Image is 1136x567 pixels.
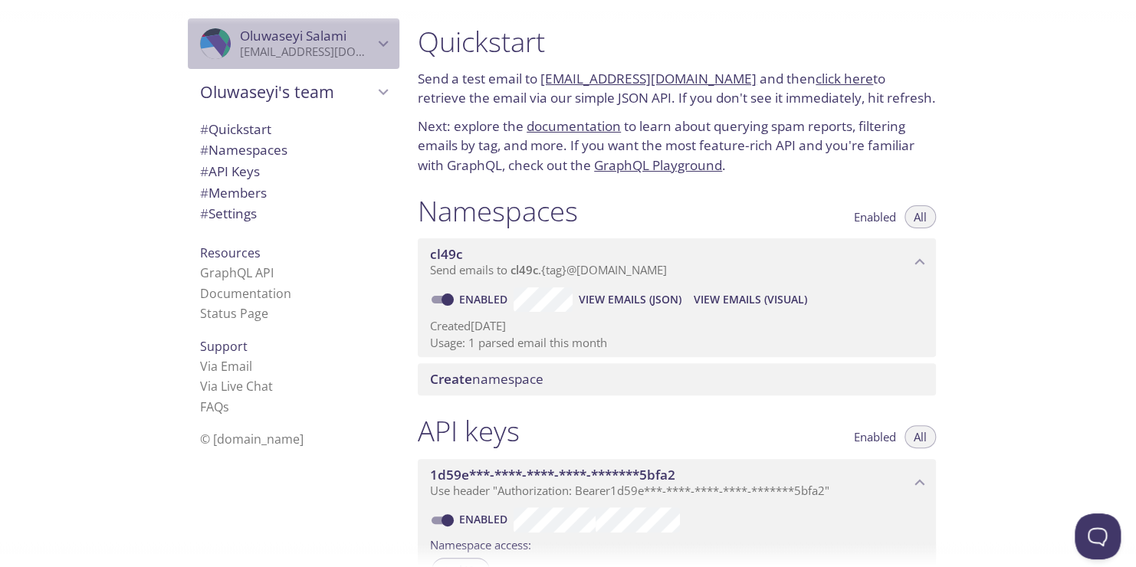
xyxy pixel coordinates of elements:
div: Namespaces [188,139,399,161]
span: Quickstart [200,120,271,138]
button: Enabled [845,205,905,228]
a: Documentation [200,285,291,302]
div: Members [188,182,399,204]
div: Oluwaseyi Salami [188,18,399,69]
a: GraphQL API [200,264,274,281]
span: namespace [430,370,543,388]
span: API Keys [200,162,260,180]
span: Create [430,370,472,388]
span: Members [200,184,267,202]
div: Oluwaseyi's team [188,72,399,112]
p: Next: explore the to learn about querying spam reports, filtering emails by tag, and more. If you... [418,116,936,175]
span: cl49c [430,245,463,263]
span: © [DOMAIN_NAME] [200,431,304,447]
h1: API keys [418,414,520,448]
span: s [223,398,229,415]
span: cl49c [511,262,538,277]
div: Create namespace [418,363,936,395]
a: click here [816,70,873,87]
a: Enabled [457,292,514,306]
a: Via Email [200,358,252,375]
a: Enabled [457,512,514,526]
a: GraphQL Playground [594,156,722,174]
span: Oluwaseyi's team [200,81,373,103]
label: Namespace access: [430,533,531,555]
span: Namespaces [200,141,287,159]
iframe: Help Scout Beacon - Open [1075,513,1121,559]
div: Team Settings [188,203,399,225]
button: View Emails (JSON) [573,287,688,312]
span: # [200,184,208,202]
span: Resources [200,244,261,261]
span: Support [200,338,248,355]
a: Status Page [200,305,268,322]
span: # [200,141,208,159]
h1: Namespaces [418,194,578,228]
div: cl49c namespace [418,238,936,286]
p: Send a test email to and then to retrieve the email via our simple JSON API. If you don't see it ... [418,69,936,108]
div: API Keys [188,161,399,182]
p: Usage: 1 parsed email this month [430,335,924,351]
span: # [200,162,208,180]
h1: Quickstart [418,25,936,59]
div: Quickstart [188,119,399,140]
button: View Emails (Visual) [688,287,813,312]
span: Settings [200,205,257,222]
a: Via Live Chat [200,378,273,395]
p: [EMAIL_ADDRESS][DOMAIN_NAME] [240,44,373,60]
a: FAQ [200,398,229,415]
a: documentation [527,117,621,135]
span: View Emails (JSON) [579,290,681,309]
span: # [200,205,208,222]
button: All [905,425,936,448]
span: # [200,120,208,138]
button: All [905,205,936,228]
a: [EMAIL_ADDRESS][DOMAIN_NAME] [540,70,757,87]
span: Send emails to . {tag} @[DOMAIN_NAME] [430,262,667,277]
button: Enabled [845,425,905,448]
span: View Emails (Visual) [694,290,807,309]
p: Created [DATE] [430,318,924,334]
span: Oluwaseyi Salami [240,27,346,44]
